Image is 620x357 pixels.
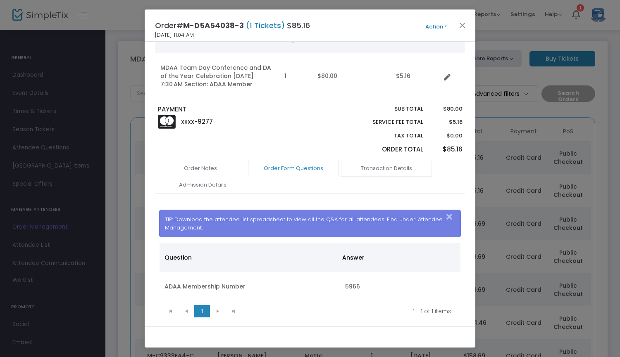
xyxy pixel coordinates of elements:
[353,132,423,140] p: Tax Total
[411,22,461,31] button: Action
[431,132,462,140] p: $0.00
[353,145,423,154] p: Order Total
[247,307,452,315] kendo-pager-info: 1 - 1 of 1 items
[248,160,339,177] a: Order Form Questions
[431,105,462,113] p: $80.00
[391,53,441,99] td: $5.16
[353,105,423,113] p: Sub total
[157,176,248,194] a: Admission Details
[337,243,456,272] th: Answer
[431,118,462,126] p: $5.16
[160,272,340,301] td: ADAA Membership Number
[155,160,246,177] a: Order Notes
[159,210,461,237] div: TIP: Download the attendee list spreadsheet to view all the Q&A for all attendees. Find under: At...
[457,20,468,31] button: Close
[158,105,306,114] p: PAYMENT
[194,117,213,126] span: -9277
[155,20,310,31] h4: Order# $85.16
[155,24,465,99] div: Data table
[194,305,210,317] span: Page 1
[183,20,244,31] span: M-D5A54038-3
[444,210,460,224] button: Close
[160,243,337,272] th: Question
[155,53,279,99] td: MDAA Team Day Conference and DA of the Year Celebration [DATE] 7:30 AM Section: ADAA Member
[155,31,194,39] span: [DATE] 11:04 AM
[181,118,194,125] span: XXXX
[353,118,423,126] p: Service Fee Total
[244,20,287,31] span: (1 Tickets)
[431,145,462,154] p: $85.16
[340,272,460,301] td: 5966
[279,53,312,99] td: 1
[160,243,461,301] div: Data table
[312,53,391,99] td: $80.00
[341,160,432,177] a: Transaction Details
